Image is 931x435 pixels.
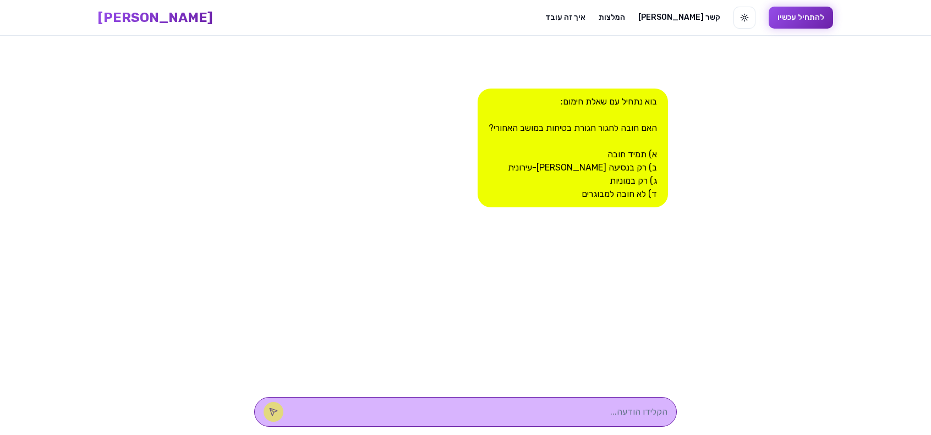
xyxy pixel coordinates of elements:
a: המלצות [599,12,625,23]
a: [PERSON_NAME] [98,9,213,26]
button: להתחיל עכשיו [769,7,833,29]
a: איך זה עובד [545,12,585,23]
a: [PERSON_NAME] קשר [638,12,720,23]
div: בוא נתחיל עם שאלת חימום: האם חובה לחגור חגורת בטיחות במושב האחורי? א) תמיד חובה ב) רק בנסיעה [PER... [478,89,668,207]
